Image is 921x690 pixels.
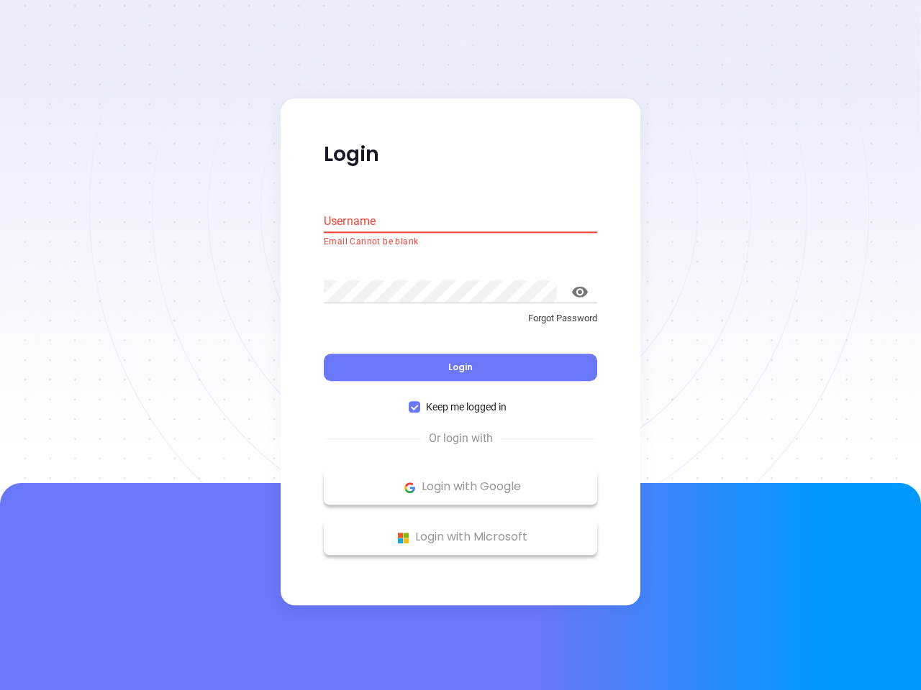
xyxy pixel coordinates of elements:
p: Forgot Password [324,311,597,326]
a: Forgot Password [324,311,597,337]
button: Microsoft Logo Login with Microsoft [324,520,597,556]
p: Login with Microsoft [331,527,590,548]
img: Microsoft Logo [394,529,412,547]
button: toggle password visibility [563,275,597,309]
span: Keep me logged in [420,400,512,415]
p: Login with Google [331,477,590,498]
button: Login [324,354,597,382]
span: Or login with [422,431,500,448]
p: Login [324,142,597,167]
button: Google Logo Login with Google [324,469,597,505]
p: Email Cannot be blank [324,235,597,249]
img: Google Logo [401,479,419,497]
span: Login [448,362,473,374]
